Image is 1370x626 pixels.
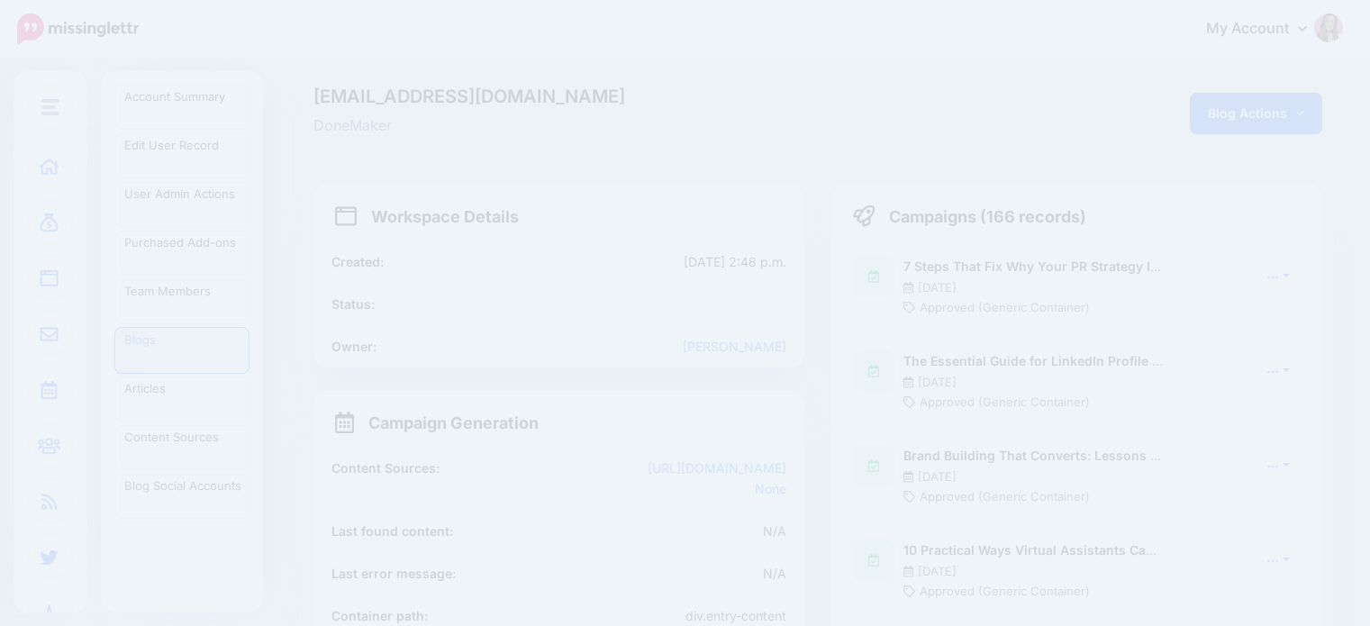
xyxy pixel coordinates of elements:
[903,259,1272,274] b: 7 Steps That Fix Why Your PR Strategy Isn’t Getting Results
[559,563,801,584] div: N/A
[115,85,249,130] a: Account Summary
[115,522,249,567] a: Blog Branding Templates
[331,339,377,354] b: Owner:
[903,486,1099,506] li: Approved (Generic Container)
[115,425,249,470] a: Content Sources
[903,297,1099,317] li: Approved (Generic Container)
[331,566,456,581] b: Last error message:
[115,133,249,178] a: Edit User Record
[559,605,801,626] div: div.entry-content
[115,474,249,519] a: Blog Social Accounts
[903,448,1352,463] b: Brand Building That Converts: Lessons from an NFL Athlete Turned CEO
[648,460,786,476] a: [URL][DOMAIN_NAME]
[903,372,966,392] li: [DATE]
[559,521,801,541] div: N/A
[41,99,59,115] img: menu.png
[115,377,249,422] a: Articles
[313,114,977,138] span: DoneMaker
[115,182,249,227] a: User Admin Actions
[903,561,966,581] li: [DATE]
[331,460,440,476] b: Content Sources:
[335,205,519,227] h4: Workspace Details
[331,608,428,623] b: Container path:
[559,251,801,272] div: [DATE] 2:48 p.m.
[903,277,966,297] li: [DATE]
[331,523,453,539] b: Last found content:
[313,87,977,105] span: [EMAIL_ADDRESS][DOMAIN_NAME]
[903,581,1099,601] li: Approved (Generic Container)
[1188,7,1343,51] a: My Account
[335,412,539,433] h4: Campaign Generation
[115,279,249,324] a: Team Members
[17,14,139,44] img: Missinglettr
[853,205,1086,227] h4: Campaigns (166 records)
[755,481,786,496] a: None
[903,392,1099,412] li: Approved (Generic Container)
[115,231,249,276] a: Purchased Add-ons
[903,353,1340,368] b: The Essential Guide for LinkedIn Profile Set Up & Networking in [DATE]
[903,467,966,486] li: [DATE]
[683,339,786,354] a: [PERSON_NAME]
[1190,93,1322,134] a: Blog Actions
[331,254,384,269] b: Created:
[115,328,249,373] a: Blogs
[331,296,375,312] b: Status:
